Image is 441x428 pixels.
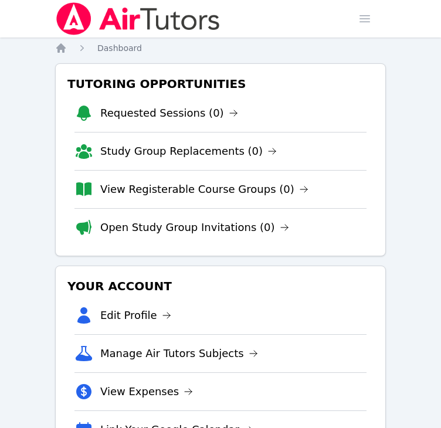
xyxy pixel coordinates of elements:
[55,42,386,54] nav: Breadcrumb
[100,181,308,198] a: View Registerable Course Groups (0)
[97,43,142,53] span: Dashboard
[100,345,258,362] a: Manage Air Tutors Subjects
[100,219,289,236] a: Open Study Group Invitations (0)
[97,42,142,54] a: Dashboard
[100,383,193,400] a: View Expenses
[100,105,238,121] a: Requested Sessions (0)
[65,73,376,94] h3: Tutoring Opportunities
[100,143,277,159] a: Study Group Replacements (0)
[65,276,376,297] h3: Your Account
[100,307,171,324] a: Edit Profile
[55,2,221,35] img: Air Tutors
